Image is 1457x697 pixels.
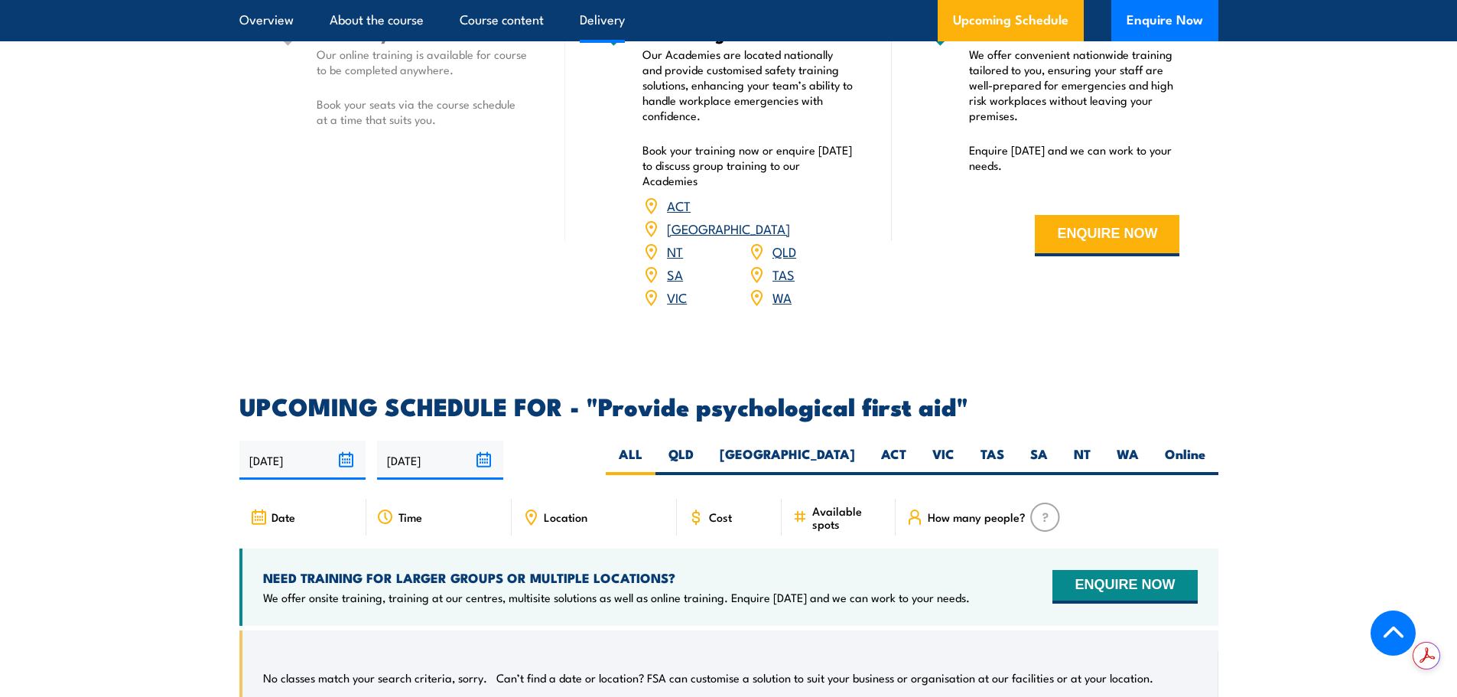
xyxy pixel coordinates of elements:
[377,441,503,480] input: To date
[544,510,587,523] span: Location
[239,395,1218,416] h2: UPCOMING SCHEDULE FOR - "Provide psychological first aid"
[642,47,854,123] p: Our Academies are located nationally and provide customised safety training solutions, enhancing ...
[772,265,795,283] a: TAS
[928,510,1026,523] span: How many people?
[606,445,655,475] label: ALL
[1104,445,1152,475] label: WA
[968,445,1017,475] label: TAS
[812,504,885,530] span: Available spots
[642,142,854,188] p: Book your training now or enquire [DATE] to discuss group training to our Academies
[969,142,1180,173] p: Enquire [DATE] and we can work to your needs.
[655,445,707,475] label: QLD
[398,510,422,523] span: Time
[868,445,919,475] label: ACT
[263,590,970,605] p: We offer onsite training, training at our centres, multisite solutions as well as online training...
[317,96,528,127] p: Book your seats via the course schedule at a time that suits you.
[772,242,796,260] a: QLD
[642,28,854,42] h5: Book straight in
[772,288,792,306] a: WA
[707,445,868,475] label: [GEOGRAPHIC_DATA]
[667,242,683,260] a: NT
[969,28,1180,42] h5: Talk to us for a solution
[1035,215,1179,256] button: ENQUIRE NOW
[263,569,970,586] h4: NEED TRAINING FOR LARGER GROUPS OR MULTIPLE LOCATIONS?
[1017,445,1061,475] label: SA
[239,441,366,480] input: From date
[969,47,1180,123] p: We offer convenient nationwide training tailored to you, ensuring your staff are well-prepared fo...
[667,196,691,214] a: ACT
[667,288,687,306] a: VIC
[1152,445,1218,475] label: Online
[667,265,683,283] a: SA
[496,670,1153,686] p: Can’t find a date or location? FSA can customise a solution to suit your business or organisation...
[919,445,968,475] label: VIC
[1061,445,1104,475] label: NT
[317,28,528,42] h5: Learn anywhere
[272,510,295,523] span: Date
[263,670,487,686] p: No classes match your search criteria, sorry.
[709,510,732,523] span: Cost
[667,219,790,237] a: [GEOGRAPHIC_DATA]
[1052,570,1197,604] button: ENQUIRE NOW
[317,47,528,77] p: Our online training is available for course to be completed anywhere.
